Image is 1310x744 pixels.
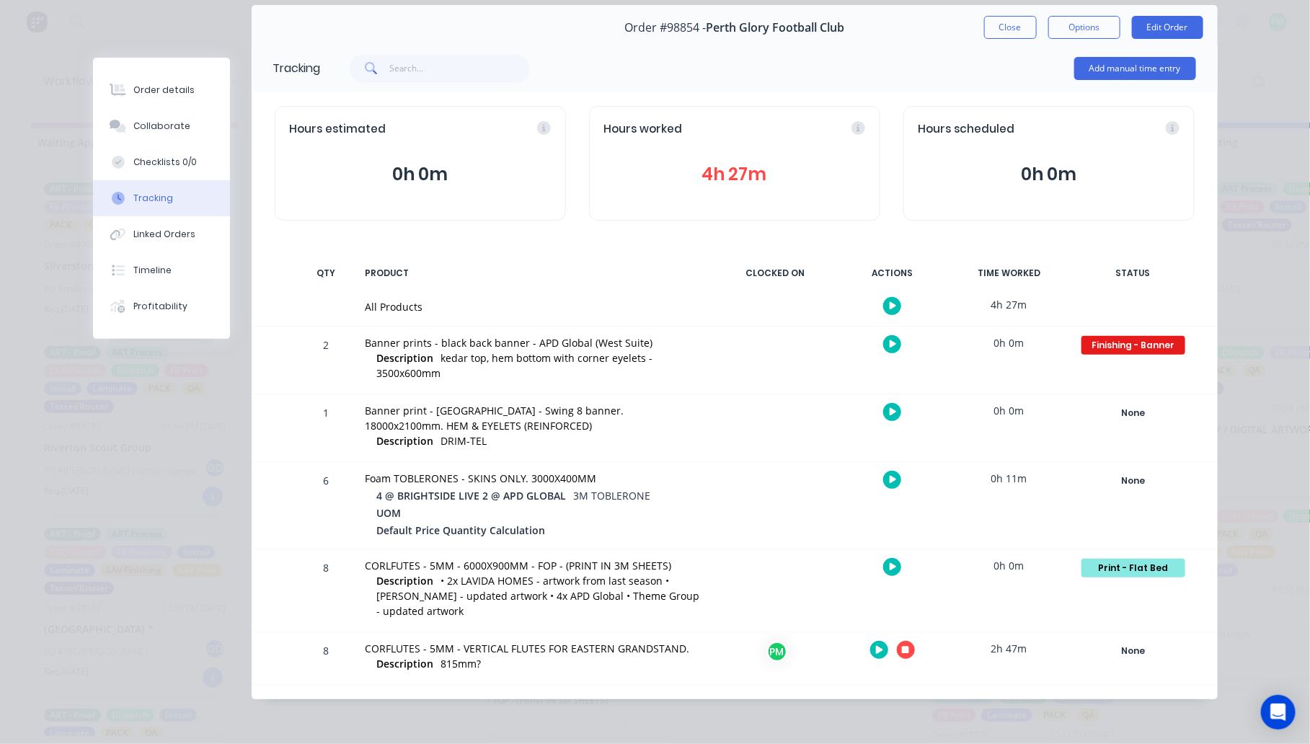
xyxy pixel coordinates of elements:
span: 815mm? [441,657,482,670]
span: DRIM-TEL [441,434,487,448]
span: Default Price Quantity Calculation [377,523,546,538]
span: • 2x LAVIDA HOMES - artwork from last season • [PERSON_NAME] - updated artwork • 4x APD Global • ... [377,574,700,618]
button: Order details [93,72,230,108]
div: Tracking [273,60,321,77]
button: 0h 0m [290,161,551,188]
span: 3M TOBLERONE [574,489,651,502]
span: Description [377,656,434,671]
div: Collaborate [133,120,190,133]
span: Description [377,350,434,366]
div: Banner print - [GEOGRAPHIC_DATA] - Swing 8 banner. 18000x2100mm. HEM & EYELETS (REINFORCED) [366,403,704,433]
div: Linked Orders [133,228,195,241]
span: Hours scheduled [919,121,1015,138]
div: CORLFUTES - 5MM - 6000X900MM - FOP - (PRINT IN 3M SHEETS) [366,558,704,573]
button: Timeline [93,252,230,288]
button: Finishing - Banner [1081,335,1186,355]
input: Search... [389,54,530,83]
button: Edit Order [1132,16,1203,39]
button: Profitability [93,288,230,324]
div: TIME WORKED [955,258,1063,288]
span: Perth Glory Football Club [706,21,844,35]
div: Open Intercom Messenger [1261,695,1296,730]
div: QTY [305,258,348,288]
span: kedar top, hem bottom with corner eyelets - 3500x600mm [377,351,653,380]
button: Collaborate [93,108,230,144]
button: 4h 27m [604,161,865,188]
div: PRODUCT [357,258,713,288]
div: 0h 11m [955,462,1063,495]
div: Timeline [133,264,171,277]
button: Print - Flat Bed [1081,558,1186,578]
div: Print - Flat Bed [1081,559,1185,577]
div: All Products [366,299,704,314]
span: Hours worked [604,121,683,138]
button: None [1081,471,1186,491]
div: 6 [305,464,348,549]
div: Banner prints - black back banner - APD Global (West Suite) [366,335,704,350]
button: 0h 0m [919,161,1180,188]
div: 8 [305,634,348,684]
div: ACTIONS [838,258,947,288]
div: STATUS [1072,258,1195,288]
div: Order details [133,84,194,97]
div: None [1081,642,1185,660]
div: None [1081,471,1185,490]
div: 2h 47m [955,632,1063,665]
div: CLOCKED ON [722,258,830,288]
div: 0h 0m [955,549,1063,582]
div: Checklists 0/0 [133,156,196,169]
div: 0h 0m [955,327,1063,359]
span: 4 @ BRIGHTSIDE LIVE 2 @ APD GLOBAL [377,488,567,503]
div: Tracking [133,192,172,205]
span: UOM [377,505,402,521]
div: 8 [305,552,348,632]
button: Options [1048,16,1120,39]
div: 1 [305,397,348,461]
button: Linked Orders [93,216,230,252]
div: 0h 0m [955,394,1063,427]
div: 4h 27m [955,288,1063,321]
button: Checklists 0/0 [93,144,230,180]
span: Description [377,573,434,588]
div: Foam TOBLERONES - SKINS ONLY. 3000X400MM [366,471,704,486]
span: Hours estimated [290,121,386,138]
button: None [1081,641,1186,661]
button: Close [984,16,1037,39]
button: None [1081,403,1186,423]
div: CORFLUTES - 5MM - VERTICAL FLUTES FOR EASTERN GRANDSTAND. [366,641,704,656]
button: Tracking [93,180,230,216]
div: Profitability [133,300,187,313]
div: PM [766,641,788,663]
span: Description [377,433,434,448]
div: None [1081,404,1185,422]
button: Add manual time entry [1074,57,1196,80]
span: Order #98854 - [624,21,706,35]
div: Finishing - Banner [1081,336,1185,355]
div: 2 [305,329,348,394]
